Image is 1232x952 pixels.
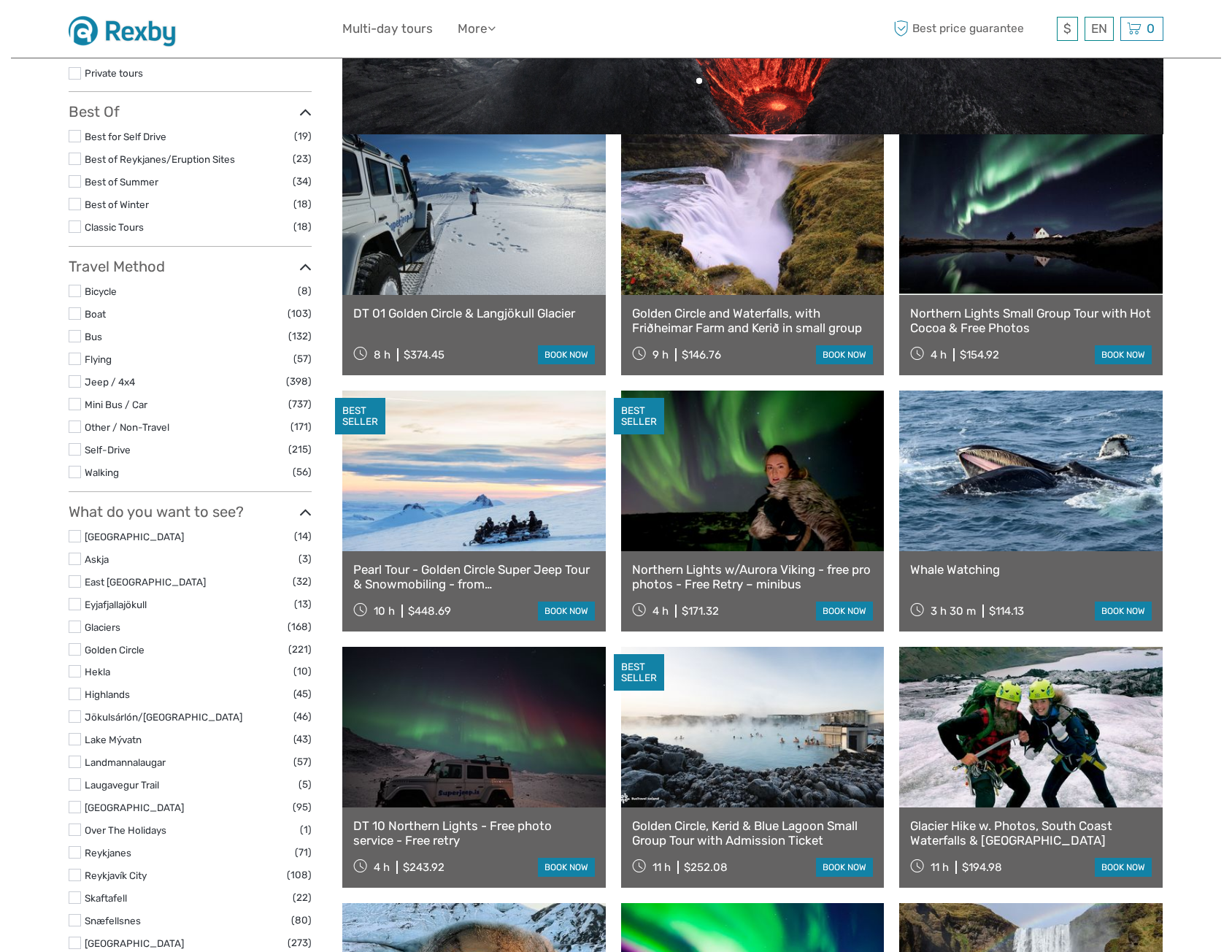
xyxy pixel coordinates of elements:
[816,345,873,364] a: book now
[682,348,721,361] div: $146.76
[931,348,947,361] span: 4 h
[538,345,595,364] a: book now
[85,131,166,142] a: Best for Self Drive
[353,37,1152,139] a: Lava and Volcanoes
[293,889,312,906] span: (22)
[538,858,595,877] a: book now
[287,867,312,883] span: (108)
[85,824,166,836] a: Over The Holidays
[682,604,719,618] div: $171.32
[910,562,1152,577] a: Whale Watching
[335,398,385,434] div: BEST SELLER
[288,305,312,322] span: (103)
[931,604,976,618] span: 3 h 30 m
[288,328,312,345] span: (132)
[85,153,235,165] a: Best of Reykjanes/Eruption Sites
[85,221,144,233] a: Classic Tours
[288,396,312,412] span: (737)
[962,861,1002,874] div: $194.98
[85,621,120,633] a: Glaciers
[293,708,312,725] span: (46)
[85,176,158,188] a: Best of Summer
[85,779,159,791] a: Laugavegur Trail
[288,618,312,635] span: (168)
[300,821,312,838] span: (1)
[293,218,312,235] span: (18)
[614,398,664,434] div: BEST SELLER
[632,818,874,848] a: Golden Circle, Kerid & Blue Lagoon Small Group Tour with Admission Ticket
[168,23,185,40] button: Open LiveChat chat widget
[85,199,149,210] a: Best of Winter
[1063,21,1071,36] span: $
[960,348,999,361] div: $154.92
[85,467,119,478] a: Walking
[85,576,206,588] a: East [GEOGRAPHIC_DATA]
[85,644,145,656] a: Golden Circle
[293,573,312,590] span: (32)
[1085,17,1114,41] div: EN
[290,418,312,435] span: (171)
[298,283,312,299] span: (8)
[299,776,312,793] span: (5)
[69,103,312,120] h3: Best Of
[294,528,312,545] span: (14)
[85,847,131,859] a: Reykjanes
[69,503,312,521] h3: What do you want to see?
[85,870,147,881] a: Reykjavík City
[816,602,873,621] a: book now
[614,654,664,691] div: BEST SELLER
[293,196,312,212] span: (18)
[20,26,165,37] p: We're away right now. Please check back later!
[353,306,595,320] a: DT 01 Golden Circle & Langjökull Glacier
[85,308,106,320] a: Boat
[403,861,444,874] div: $243.92
[684,861,728,874] div: $252.08
[293,799,312,815] span: (95)
[288,934,312,951] span: (273)
[374,348,390,361] span: 8 h
[85,802,184,813] a: [GEOGRAPHIC_DATA]
[85,376,135,388] a: Jeep / 4x4
[1095,858,1152,877] a: book now
[288,641,312,658] span: (221)
[816,858,873,877] a: book now
[288,441,312,458] span: (215)
[910,818,1152,848] a: Glacier Hike w. Photos, South Coast Waterfalls & [GEOGRAPHIC_DATA]
[85,531,184,542] a: [GEOGRAPHIC_DATA]
[85,421,169,433] a: Other / Non-Travel
[295,844,312,861] span: (71)
[299,550,312,567] span: (3)
[85,937,184,949] a: [GEOGRAPHIC_DATA]
[85,734,142,745] a: Lake Mývatn
[652,348,669,361] span: 9 h
[69,11,186,47] img: 1430-dd05a757-d8ed-48de-a814-6052a4ad6914_logo_small.jpg
[408,604,451,618] div: $448.69
[374,604,395,618] span: 10 h
[353,562,595,592] a: Pearl Tour - Golden Circle Super Jeep Tour & Snowmobiling - from [GEOGRAPHIC_DATA]
[293,173,312,190] span: (34)
[85,711,242,723] a: Jökulsárlón/[GEOGRAPHIC_DATA]
[85,331,102,342] a: Bus
[293,150,312,167] span: (23)
[404,348,444,361] div: $374.45
[85,285,117,297] a: Bicycle
[85,553,109,565] a: Askja
[85,688,130,700] a: Highlands
[293,753,312,770] span: (57)
[293,350,312,367] span: (57)
[85,444,131,456] a: Self-Drive
[85,353,112,365] a: Flying
[293,686,312,702] span: (45)
[342,18,433,39] a: Multi-day tours
[294,596,312,613] span: (13)
[632,562,874,592] a: Northern Lights w/Aurora Viking - free pro photos - Free Retry – minibus
[458,18,496,39] a: More
[890,17,1053,41] span: Best price guarantee
[652,861,671,874] span: 11 h
[1095,602,1152,621] a: book now
[286,373,312,390] span: (398)
[85,915,141,926] a: Snæfellsnes
[293,663,312,680] span: (10)
[293,464,312,480] span: (56)
[538,602,595,621] a: book now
